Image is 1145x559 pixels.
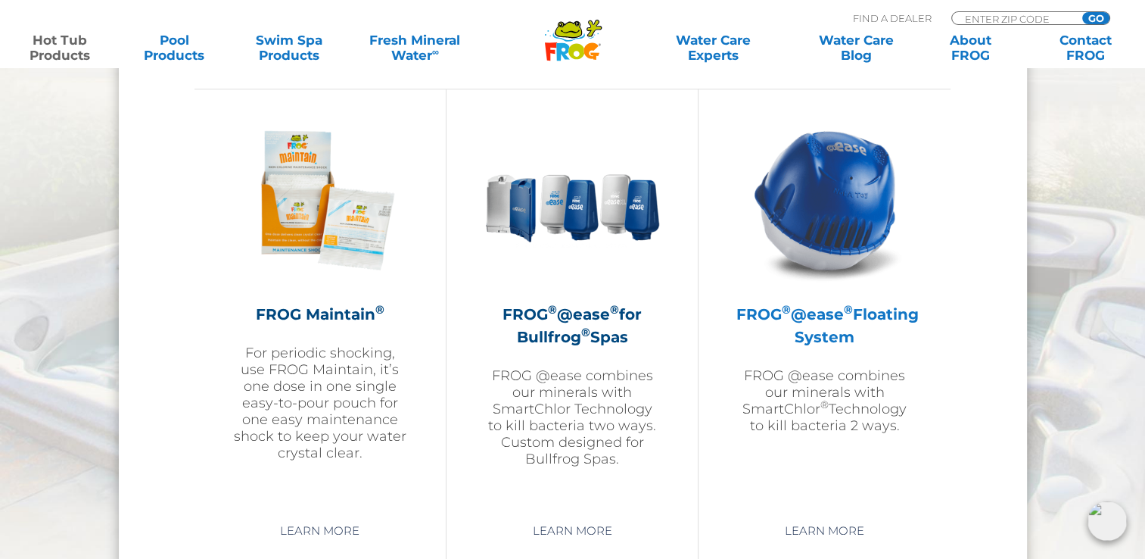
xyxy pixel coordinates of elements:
[1041,33,1130,63] a: ContactFROG
[737,112,913,288] img: hot-tub-product-atease-system-300x300.png
[1082,12,1109,24] input: GO
[736,367,913,434] p: FROG @ease combines our minerals with SmartChlor Technology to kill bacteria 2 ways.
[232,303,408,326] h2: FROG Maintain
[130,33,219,63] a: PoolProducts
[375,302,384,317] sup: ®
[232,112,408,288] img: Frog_Maintain_Hero-2-v2-300x300.png
[548,302,557,317] sup: ®
[610,302,619,317] sup: ®
[484,112,660,288] img: bullfrog-product-hero-300x300.png
[484,303,660,348] h2: FROG @ease for Bullfrog Spas
[767,517,882,545] a: Learn More
[820,398,829,411] sup: ®
[736,112,913,506] a: FROG®@ease®Floating SystemFROG @ease combines our minerals with SmartChlor®Technology to kill bac...
[244,33,334,63] a: Swim SpaProducts
[263,517,377,545] a: Learn More
[1087,501,1127,541] img: openIcon
[515,517,629,545] a: Learn More
[232,345,408,461] p: For periodic shocking, use FROG Maintain, it’s one dose in one single easy-to-pour pouch for one ...
[232,112,408,506] a: FROG Maintain®For periodic shocking, use FROG Maintain, it’s one dose in one single easy-to-pour ...
[782,302,791,317] sup: ®
[641,33,786,63] a: Water CareExperts
[844,302,853,317] sup: ®
[484,367,660,467] p: FROG @ease combines our minerals with SmartChlor Technology to kill bacteria two ways. Custom des...
[580,325,590,339] sup: ®
[432,46,439,58] sup: ∞
[15,33,104,63] a: Hot TubProducts
[963,12,1066,25] input: Zip Code Form
[484,112,660,506] a: FROG®@ease®for Bullfrog®SpasFROG @ease combines our minerals with SmartChlor Technology to kill b...
[736,303,913,348] h2: FROG @ease Floating System
[926,33,1016,63] a: AboutFROG
[359,33,471,63] a: Fresh MineralWater∞
[853,11,932,25] p: Find A Dealer
[811,33,901,63] a: Water CareBlog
